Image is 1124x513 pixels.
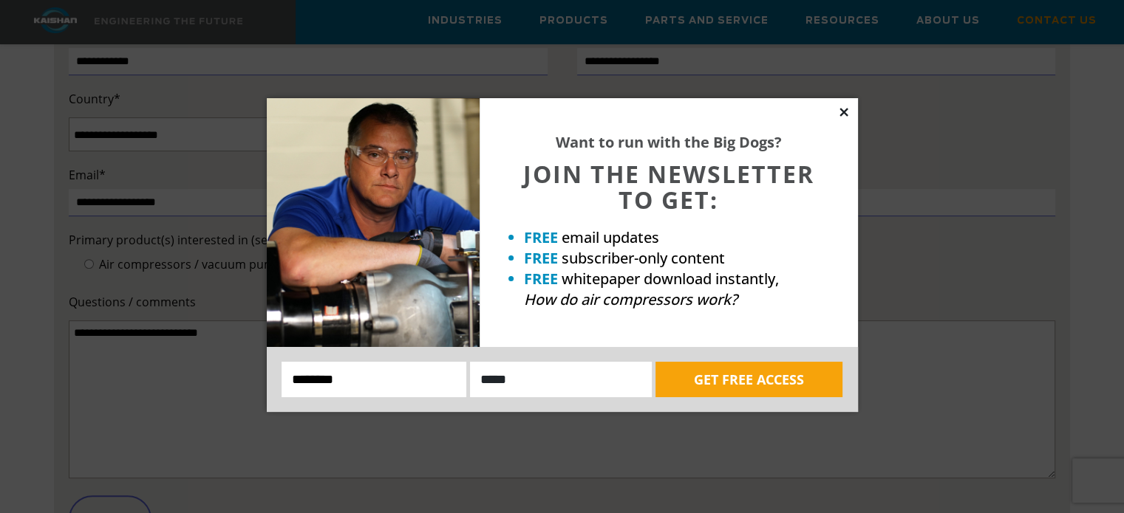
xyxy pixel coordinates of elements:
[524,269,558,289] strong: FREE
[562,248,725,268] span: subscriber-only content
[524,227,558,247] strong: FREE
[556,132,782,152] strong: Want to run with the Big Dogs?
[282,362,467,397] input: Name:
[837,106,851,119] button: Close
[470,362,652,397] input: Email
[562,227,659,247] span: email updates
[655,362,842,397] button: GET FREE ACCESS
[524,248,558,268] strong: FREE
[562,269,779,289] span: whitepaper download instantly,
[523,158,814,216] span: JOIN THE NEWSLETTER TO GET:
[524,289,738,309] em: How do air compressors work?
